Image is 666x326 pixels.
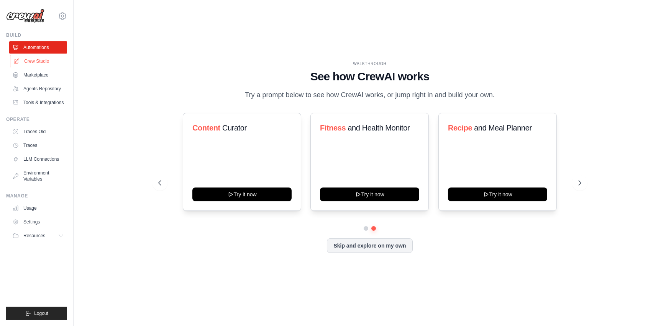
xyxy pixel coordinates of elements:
span: and Health Monitor [348,124,410,132]
a: Traces Old [9,126,67,138]
button: Try it now [448,187,547,201]
a: Automations [9,41,67,54]
iframe: Chat Widget [628,289,666,326]
a: Settings [9,216,67,228]
span: Content [192,124,220,132]
img: Logo [6,9,44,23]
div: Widget de chat [628,289,666,326]
a: Tools & Integrations [9,96,67,109]
span: Fitness [320,124,346,132]
span: Curator [222,124,247,132]
div: WALKTHROUGH [158,61,581,67]
div: Manage [6,193,67,199]
span: Resources [23,233,45,239]
p: Try a prompt below to see how CrewAI works, or jump right in and build your own. [241,90,499,101]
button: Try it now [192,187,292,201]
a: Traces [9,139,67,152]
button: Try it now [320,187,419,201]
div: Build [6,32,67,38]
a: LLM Connections [9,153,67,165]
a: Marketplace [9,69,67,81]
span: and Meal Planner [474,124,531,132]
h1: See how CrewAI works [158,70,581,83]
button: Resources [9,230,67,242]
a: Agents Repository [9,83,67,95]
span: Logout [34,310,48,316]
span: Recipe [448,124,472,132]
button: Logout [6,307,67,320]
div: Operate [6,116,67,122]
a: Environment Variables [9,167,67,185]
a: Usage [9,202,67,214]
button: Skip and explore on my own [327,238,412,253]
a: Crew Studio [10,55,68,67]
